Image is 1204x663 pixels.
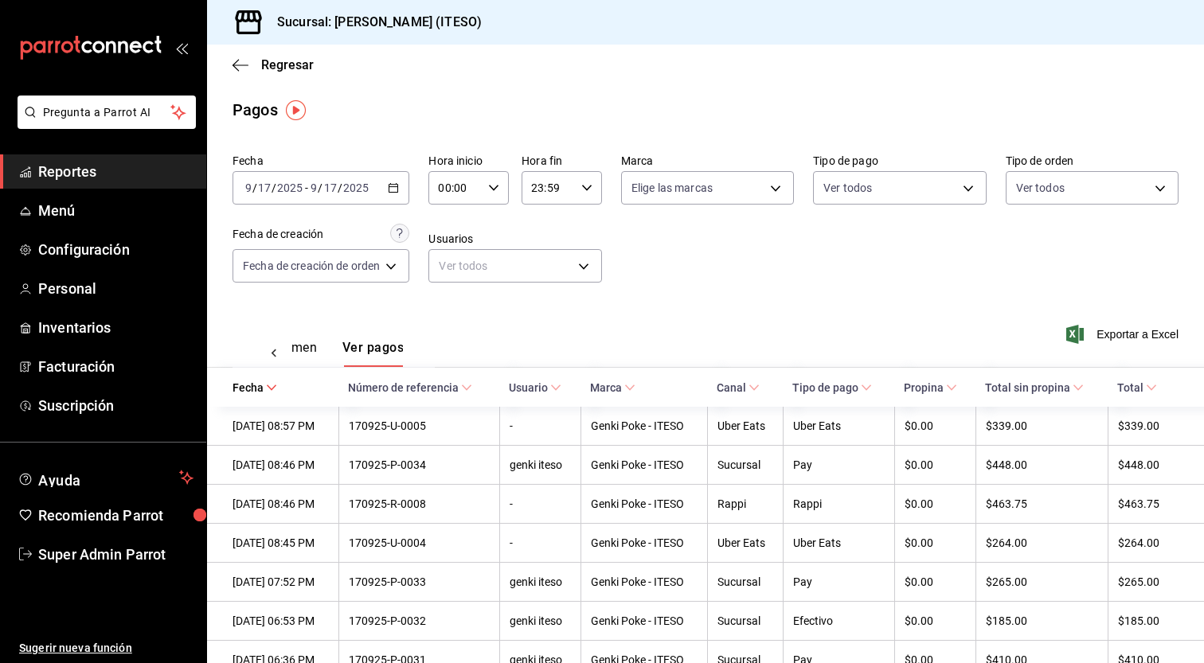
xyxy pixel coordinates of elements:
div: [DATE] 08:46 PM [233,458,329,471]
div: Fecha de creación [233,226,323,243]
div: Genki Poke - ITESO [591,497,698,510]
div: genki iteso [510,458,571,471]
div: $463.75 [1118,497,1179,510]
div: 170925-U-0004 [349,536,490,549]
span: / [252,181,257,194]
span: Tipo de pago [792,381,872,394]
button: Pregunta a Parrot AI [18,96,196,129]
span: Suscripción [38,395,193,416]
span: Personal [38,278,193,299]
div: $339.00 [986,419,1098,432]
div: Efectivo [793,614,884,627]
div: $264.00 [986,536,1098,549]
div: $448.00 [986,458,1098,471]
div: genki iteso [510,614,571,627]
div: 170925-P-0034 [349,458,490,471]
span: Número de referencia [348,381,472,394]
div: Pagos [233,98,278,122]
span: Configuración [38,239,193,260]
input: ---- [342,181,369,194]
div: [DATE] 08:57 PM [233,419,329,432]
div: 170925-P-0033 [349,575,490,588]
span: Fecha de creación de orden [243,258,380,274]
div: Uber Eats [717,419,773,432]
div: Uber Eats [717,536,773,549]
span: Super Admin Parrot [38,544,193,565]
div: - [510,497,571,510]
span: Reportes [38,161,193,182]
div: $185.00 [1118,614,1179,627]
div: Genki Poke - ITESO [591,575,698,588]
div: 170925-R-0008 [349,497,490,510]
label: Tipo de pago [813,155,986,166]
div: 170925-U-0005 [349,419,490,432]
a: Pregunta a Parrot AI [11,115,196,132]
div: Rappi [793,497,884,510]
div: $0.00 [905,419,966,432]
h3: Sucursal: [PERSON_NAME] (ITESO) [264,13,482,32]
div: Sucursal [717,614,773,627]
span: Recomienda Parrot [38,505,193,526]
div: $448.00 [1118,458,1179,471]
div: Genki Poke - ITESO [591,419,698,432]
input: -- [310,181,318,194]
div: $339.00 [1118,419,1179,432]
div: $265.00 [986,575,1098,588]
div: $463.75 [986,497,1098,510]
div: $265.00 [1118,575,1179,588]
button: Ver pagos [342,340,404,367]
div: Rappi [717,497,773,510]
input: ---- [276,181,303,194]
label: Hora fin [522,155,602,166]
span: / [338,181,342,194]
div: - [510,536,571,549]
button: Regresar [233,57,314,72]
div: Genki Poke - ITESO [591,614,698,627]
span: Pregunta a Parrot AI [43,104,171,121]
span: Total [1117,381,1157,394]
span: - [305,181,308,194]
label: Marca [621,155,794,166]
span: / [272,181,276,194]
span: Ver todos [1016,180,1065,196]
div: $0.00 [905,575,966,588]
span: Canal [717,381,760,394]
span: Elige las marcas [631,180,713,196]
span: Propina [904,381,957,394]
div: Pay [793,575,884,588]
img: Tooltip marker [286,100,306,120]
input: -- [257,181,272,194]
label: Tipo de orden [1006,155,1179,166]
input: -- [244,181,252,194]
div: Ver todos [428,249,601,283]
span: Ayuda [38,468,173,487]
div: $264.00 [1118,536,1179,549]
div: - [510,419,571,432]
div: $0.00 [905,536,966,549]
span: Sugerir nueva función [19,640,193,657]
span: Regresar [261,57,314,72]
div: [DATE] 08:45 PM [233,536,329,549]
button: Exportar a Excel [1069,325,1179,344]
div: navigation tabs [243,340,356,367]
span: Inventarios [38,317,193,338]
label: Usuarios [428,233,601,244]
div: 170925-P-0032 [349,614,490,627]
div: [DATE] 08:46 PM [233,497,329,510]
div: $0.00 [905,458,966,471]
span: Total sin propina [985,381,1084,394]
div: Uber Eats [793,536,884,549]
div: $185.00 [986,614,1098,627]
div: Uber Eats [793,419,884,432]
div: Pay [793,458,884,471]
span: Marca [590,381,635,394]
span: Facturación [38,356,193,377]
span: Usuario [509,381,561,394]
div: [DATE] 07:52 PM [233,575,329,588]
div: genki iteso [510,575,571,588]
div: $0.00 [905,497,966,510]
span: Ver todos [823,180,872,196]
span: Fecha [233,381,277,394]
